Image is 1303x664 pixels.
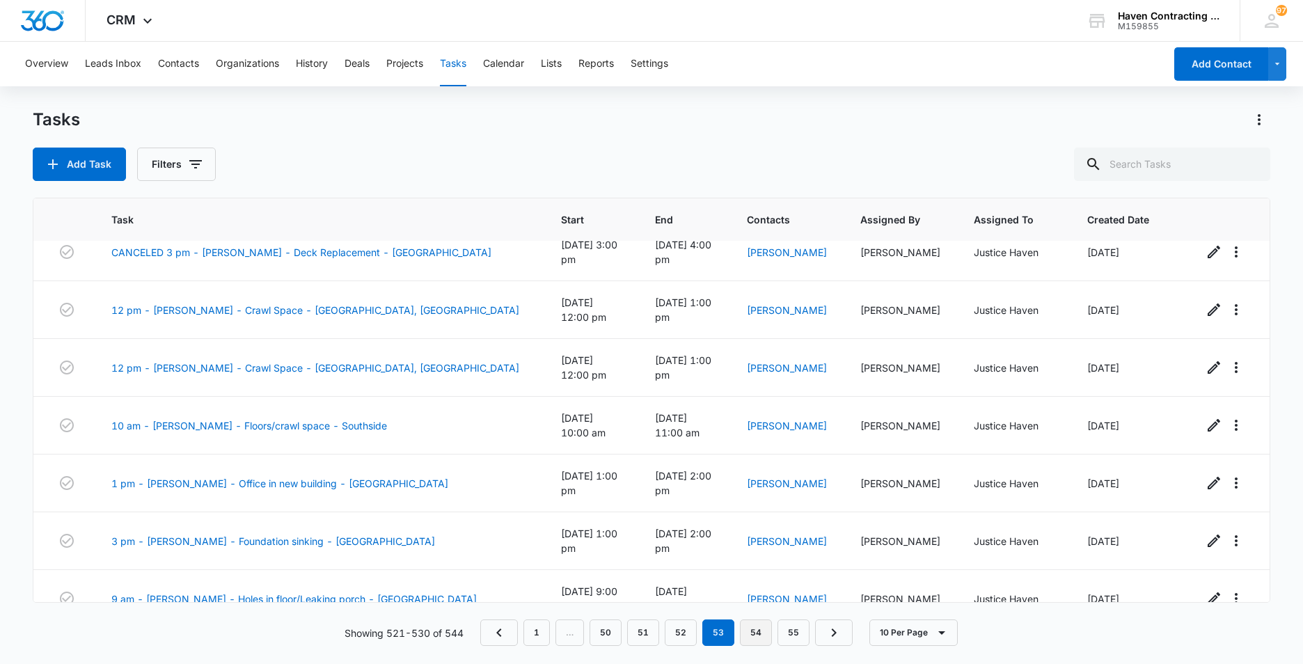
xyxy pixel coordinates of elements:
[1276,5,1287,16] div: notifications count
[860,245,940,260] div: [PERSON_NAME]
[106,13,136,27] span: CRM
[860,476,940,491] div: [PERSON_NAME]
[747,304,827,316] a: [PERSON_NAME]
[561,297,606,323] span: [DATE] 12:00 pm
[655,528,711,554] span: [DATE] 2:00 pm
[25,42,68,86] button: Overview
[974,476,1054,491] div: Justice Haven
[974,245,1054,260] div: Justice Haven
[655,412,700,438] span: [DATE] 11:00 am
[578,42,614,86] button: Reports
[85,42,141,86] button: Leads Inbox
[974,592,1054,606] div: Justice Haven
[869,619,958,646] button: 10 Per Page
[655,297,711,323] span: [DATE] 1:00 pm
[860,361,940,375] div: [PERSON_NAME]
[523,619,550,646] a: Page 1
[747,362,827,374] a: [PERSON_NAME]
[1276,5,1287,16] span: 97
[1087,535,1119,547] span: [DATE]
[111,534,435,548] a: 3 pm - [PERSON_NAME] - Foundation sinking - [GEOGRAPHIC_DATA]
[655,354,711,381] span: [DATE] 1:00 pm
[1174,47,1268,81] button: Add Contact
[111,245,491,260] a: CANCELED 3 pm - [PERSON_NAME] - Deck Replacement - [GEOGRAPHIC_DATA]
[1087,477,1119,489] span: [DATE]
[111,361,519,375] a: 12 pm - [PERSON_NAME] - Crawl Space - [GEOGRAPHIC_DATA], [GEOGRAPHIC_DATA]
[345,626,464,640] p: Showing 521-530 of 544
[33,148,126,181] button: Add Task
[631,42,668,86] button: Settings
[1087,304,1119,316] span: [DATE]
[216,42,279,86] button: Organizations
[1087,362,1119,374] span: [DATE]
[561,212,602,227] span: Start
[860,534,940,548] div: [PERSON_NAME]
[747,420,827,432] a: [PERSON_NAME]
[665,619,697,646] a: Page 52
[158,42,199,86] button: Contacts
[386,42,423,86] button: Projects
[1087,246,1119,258] span: [DATE]
[860,212,920,227] span: Assigned By
[740,619,772,646] a: Page 54
[655,212,693,227] span: End
[440,42,466,86] button: Tasks
[111,592,477,606] a: 9 am - [PERSON_NAME] - Holes in floor/Leaking porch - [GEOGRAPHIC_DATA]
[747,246,827,258] a: [PERSON_NAME]
[655,585,700,612] span: [DATE] 10:00 am
[33,109,80,130] h1: Tasks
[561,528,617,554] span: [DATE] 1:00 pm
[1118,10,1219,22] div: account name
[974,418,1054,433] div: Justice Haven
[1248,109,1270,131] button: Actions
[974,303,1054,317] div: Justice Haven
[1087,420,1119,432] span: [DATE]
[1087,212,1149,227] span: Created Date
[483,42,524,86] button: Calendar
[655,470,711,496] span: [DATE] 2:00 pm
[480,619,853,646] nav: Pagination
[111,303,519,317] a: 12 pm - [PERSON_NAME] - Crawl Space - [GEOGRAPHIC_DATA], [GEOGRAPHIC_DATA]
[627,619,659,646] a: Page 51
[111,418,387,433] a: 10 am - [PERSON_NAME] - Floors/crawl space - Southside
[345,42,370,86] button: Deals
[747,212,807,227] span: Contacts
[860,303,940,317] div: [PERSON_NAME]
[137,148,216,181] button: Filters
[974,361,1054,375] div: Justice Haven
[860,592,940,606] div: [PERSON_NAME]
[702,619,734,646] em: 53
[1087,593,1119,605] span: [DATE]
[974,534,1054,548] div: Justice Haven
[561,354,606,381] span: [DATE] 12:00 pm
[111,476,448,491] a: 1 pm - [PERSON_NAME] - Office in new building - [GEOGRAPHIC_DATA]
[561,412,606,438] span: [DATE] 10:00 am
[561,470,617,496] span: [DATE] 1:00 pm
[111,212,507,227] span: Task
[561,585,617,612] span: [DATE] 9:00 am
[747,535,827,547] a: [PERSON_NAME]
[974,212,1034,227] span: Assigned To
[296,42,328,86] button: History
[480,619,518,646] a: Previous Page
[1118,22,1219,31] div: account id
[1074,148,1270,181] input: Search Tasks
[541,42,562,86] button: Lists
[747,593,827,605] a: [PERSON_NAME]
[747,477,827,489] a: [PERSON_NAME]
[777,619,810,646] a: Page 55
[815,619,853,646] a: Next Page
[860,418,940,433] div: [PERSON_NAME]
[590,619,622,646] a: Page 50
